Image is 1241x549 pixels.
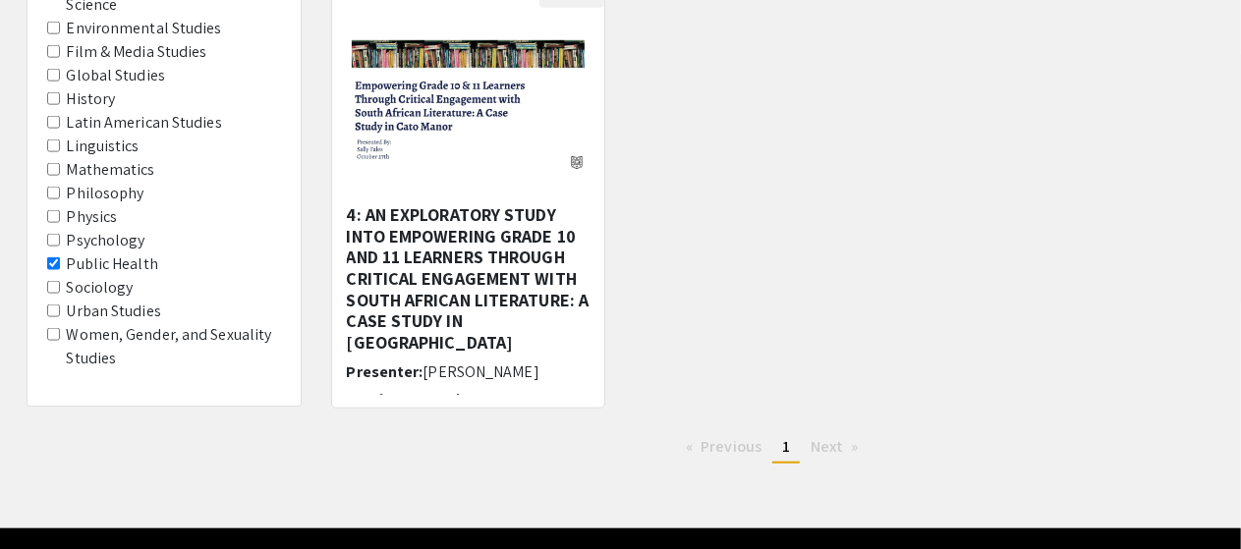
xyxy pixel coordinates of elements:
label: Global Studies [67,64,165,87]
span: 1 [782,436,790,457]
span: Faculty research mentor: [347,389,527,410]
span: Next [811,436,843,457]
label: Public Health [67,252,158,276]
label: History [67,87,116,111]
label: Women, Gender, and Sexuality Studies [67,323,281,370]
label: Psychology [67,229,145,252]
ul: Pagination [331,432,1215,464]
label: Sociology [67,276,134,300]
label: Philosophy [67,182,144,205]
label: Film & Media Studies [67,40,207,64]
label: Mathematics [67,158,155,182]
label: Linguistics [67,135,140,158]
span: [PERSON_NAME] [423,361,539,382]
iframe: Chat [15,461,84,534]
h6: Presenter: [347,362,591,381]
img: <p class="ql-align-center"><strong>4: AN EXPLORATORY STUDY INTO EMPOWERING GRADE 10 AND 11 LEARNE... [332,21,605,192]
label: Environmental Studies [67,17,222,40]
span: Previous [701,436,762,457]
label: Physics [67,205,118,229]
h5: 4: AN EXPLORATORY STUDY INTO EMPOWERING GRADE 10 AND 11 LEARNERS THROUGH CRITICAL ENGAGEMENT WITH... [347,204,591,353]
label: Urban Studies [67,300,161,323]
label: Latin American Studies [67,111,222,135]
